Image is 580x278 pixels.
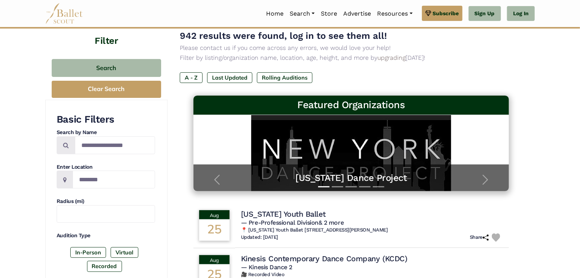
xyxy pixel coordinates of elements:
h3: Basic Filters [57,113,155,126]
h4: Audition Type [57,232,155,240]
div: 25 [199,219,230,241]
h6: Share [470,234,489,241]
a: Store [318,6,340,22]
span: — Pre-Professional Division [241,219,344,226]
input: Search by names... [75,136,155,154]
h3: Featured Organizations [200,99,503,112]
button: Clear Search [52,81,161,98]
h4: Kinesis Contemporary Dance Company (KCDC) [241,254,407,264]
div: Aug [199,255,230,264]
a: Subscribe [422,6,463,21]
button: Slide 3 [345,182,357,191]
button: Slide 1 [318,182,330,191]
a: Advertise [340,6,374,22]
button: Slide 4 [359,182,371,191]
label: In-Person [70,247,106,258]
h6: 🎥 Recorded Video [241,272,503,278]
label: A - Z [180,72,203,83]
span: Subscribe [433,9,459,18]
h6: Updated: [DATE] [241,234,278,241]
a: Resources [374,6,415,22]
p: Filter by listing/organization name, location, age, height, and more by [DATE]! [180,53,523,63]
label: Recorded [87,261,122,272]
a: Log In [507,6,535,21]
span: 942 results were found, log in to see them all! [180,30,387,41]
a: [US_STATE] Dance Project [201,172,501,184]
h4: Filter [45,16,168,48]
a: Search [287,6,318,22]
input: Location [73,171,155,189]
h6: 📍 [US_STATE] Youth Ballet [STREET_ADDRESS][PERSON_NAME] [241,227,503,233]
h4: Enter Location [57,163,155,171]
div: Aug [199,210,230,219]
a: Home [263,6,287,22]
label: Last Updated [207,72,252,83]
img: gem.svg [425,9,431,18]
a: & 2 more [319,219,344,226]
button: Slide 5 [373,182,384,191]
a: Sign Up [469,6,501,21]
p: Please contact us if you come across any errors, we would love your help! [180,43,523,53]
h4: [US_STATE] Youth Ballet [241,209,326,219]
h4: Search by Name [57,129,155,136]
button: Slide 2 [332,182,343,191]
label: Rolling Auditions [257,72,312,83]
label: Virtual [111,247,138,258]
button: Search [52,59,161,77]
h4: Radius (mi) [57,198,155,205]
a: upgrading [377,54,406,61]
span: — Kinesis Dance 2 [241,264,292,271]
